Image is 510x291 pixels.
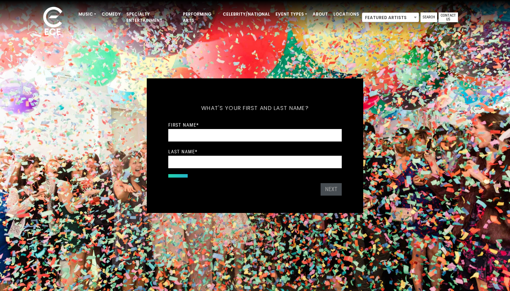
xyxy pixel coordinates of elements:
[99,8,124,20] a: Comedy
[331,8,362,20] a: Locations
[310,8,331,20] a: About
[35,5,70,38] img: ece_new_logo_whitev2-1.png
[168,122,199,128] label: First Name
[439,12,458,22] a: Contact Us
[362,13,419,23] span: Featured Artists
[168,96,342,121] h5: What's your first and last name?
[124,8,180,26] a: Specialty Entertainment
[420,12,437,22] a: Search
[180,8,220,26] a: Performing Arts
[362,12,419,22] span: Featured Artists
[168,148,197,155] label: Last Name
[76,8,99,20] a: Music
[220,8,273,20] a: Celebrity/National
[273,8,310,20] a: Event Types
